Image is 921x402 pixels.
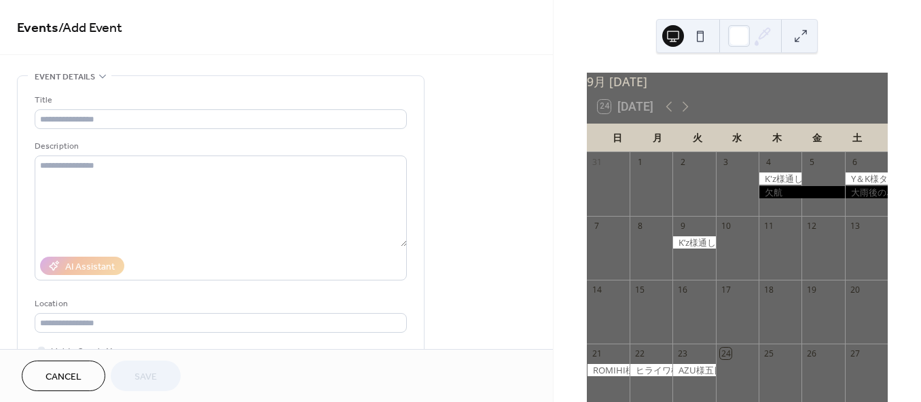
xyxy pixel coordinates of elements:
[720,284,732,295] div: 17
[672,364,715,376] div: AZU様五目便
[17,15,58,41] a: Events
[720,156,732,168] div: 3
[837,124,877,151] div: 土
[720,220,732,232] div: 10
[717,124,757,151] div: 水
[634,156,646,168] div: 1
[35,93,404,107] div: Title
[672,236,715,249] div: K’z様通し便
[46,370,82,384] span: Cancel
[677,124,717,151] div: 火
[677,220,689,232] div: 9
[720,348,732,359] div: 24
[849,220,861,232] div: 13
[35,139,404,153] div: Description
[58,15,122,41] span: / Add Event
[591,348,602,359] div: 21
[806,156,818,168] div: 5
[849,284,861,295] div: 20
[22,361,105,391] button: Cancel
[845,172,888,185] div: Y＆K様タイラバ便
[806,220,818,232] div: 12
[634,220,646,232] div: 8
[763,348,775,359] div: 25
[845,186,888,198] div: 大雨後の為欠航
[677,284,689,295] div: 16
[806,284,818,295] div: 19
[51,344,126,359] span: Link to Google Maps
[677,156,689,168] div: 2
[763,284,775,295] div: 18
[637,124,677,151] div: 月
[591,156,602,168] div: 31
[849,156,861,168] div: 6
[587,364,630,376] div: ROMIHI様サワラ・太刀魚リレー
[591,284,602,295] div: 14
[598,124,638,151] div: 日
[677,348,689,359] div: 23
[763,156,775,168] div: 4
[35,297,404,311] div: Location
[757,124,797,151] div: 木
[591,220,602,232] div: 7
[759,186,845,198] div: 欠航
[634,348,646,359] div: 22
[587,73,888,90] div: 9月 [DATE]
[849,348,861,359] div: 27
[763,220,775,232] div: 11
[634,284,646,295] div: 15
[759,172,801,185] div: K'z様通し便
[797,124,837,151] div: 金
[806,348,818,359] div: 26
[630,364,672,376] div: ヒライワ様サワラ・鯛ラバ便
[35,70,95,84] span: Event details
